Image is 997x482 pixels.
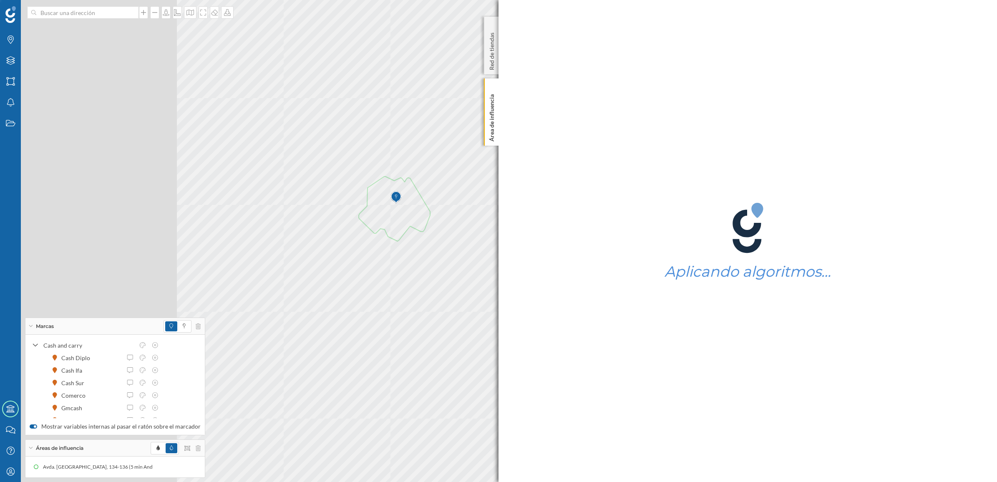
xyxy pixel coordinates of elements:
h1: Aplicando algoritmos… [665,264,831,280]
img: Geoblink Logo [5,6,16,23]
div: Gros Mercat [61,416,98,425]
span: Áreas de influencia [36,444,83,452]
p: Red de tiendas [488,29,496,70]
img: Marker [391,189,401,206]
div: Cash Ifa [61,366,86,375]
div: Cash and carry [43,341,134,350]
div: Avda. [GEOGRAPHIC_DATA], 134-136 (5 min Andando) [43,463,170,471]
div: Gmcash [61,404,86,412]
div: Cash Sur [61,379,88,387]
div: Comerco [61,391,90,400]
label: Mostrar variables internas al pasar el ratón sobre el marcador [30,422,201,431]
div: Cash Diplo [61,353,94,362]
span: Soporte [17,6,46,13]
p: Área de influencia [488,91,496,141]
span: Marcas [36,323,54,330]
